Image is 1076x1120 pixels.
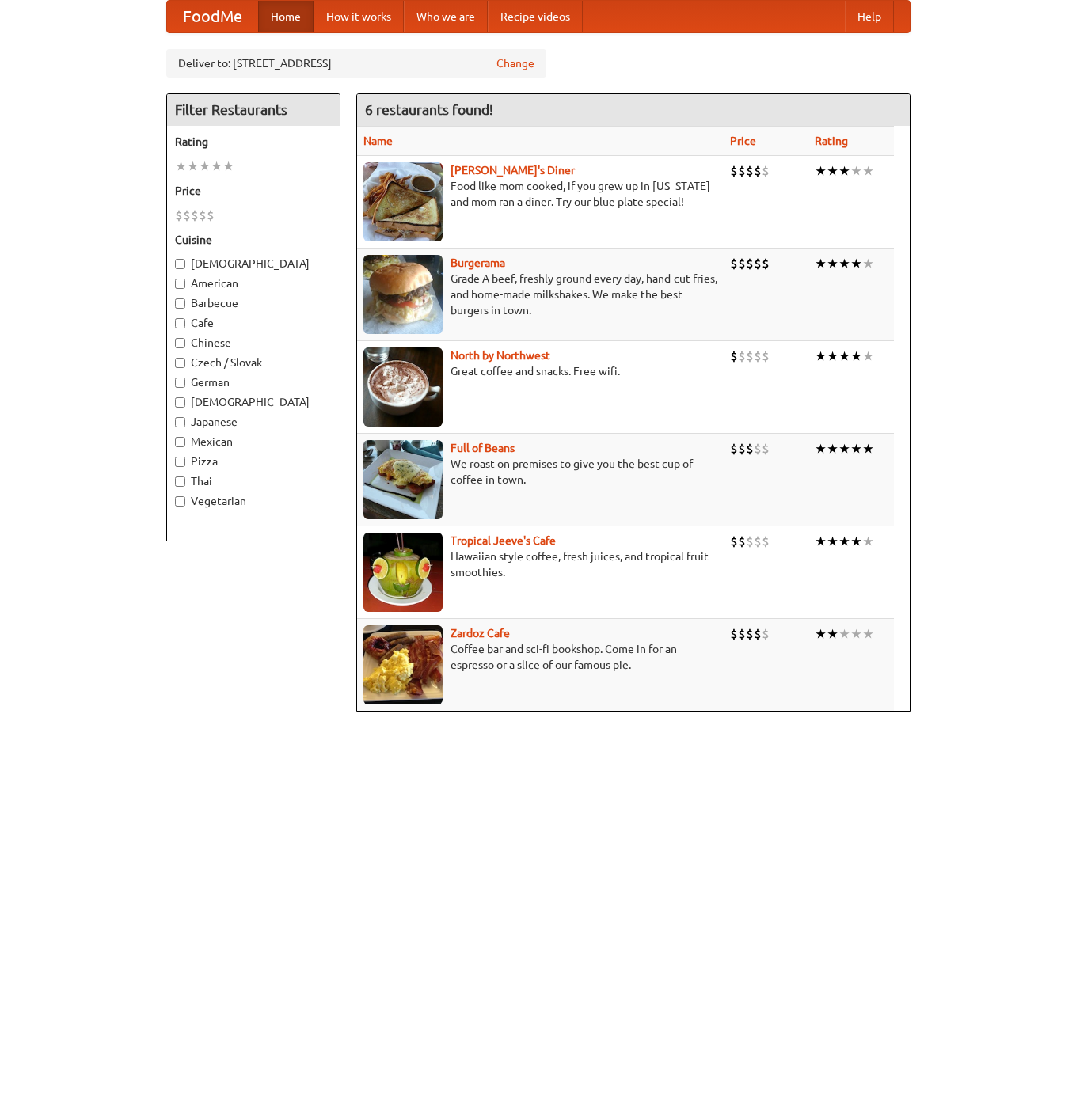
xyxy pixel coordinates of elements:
[175,335,332,351] label: Chinese
[730,255,738,272] li: $
[314,1,404,32] a: How it works
[175,394,332,410] label: [DEMOGRAPHIC_DATA]
[862,440,874,457] li: ★
[363,255,443,334] img: burgerama.jpg
[827,255,838,272] li: ★
[815,625,827,643] li: ★
[167,1,258,32] a: FoodMe
[754,440,762,457] li: $
[754,533,762,550] li: $
[451,534,556,547] a: Tropical Jeeve's Cafe
[199,207,207,224] li: $
[258,1,314,32] a: Home
[850,440,862,457] li: ★
[363,162,443,241] img: sallys.jpg
[183,207,191,224] li: $
[451,256,505,269] a: Burgerama
[404,1,488,32] a: Who we are
[762,533,770,550] li: $
[167,94,340,126] h4: Filter Restaurants
[862,533,874,550] li: ★
[175,397,185,408] input: [DEMOGRAPHIC_DATA]
[207,207,215,224] li: $
[738,162,746,180] li: $
[363,271,717,318] p: Grade A beef, freshly ground every day, hand-cut fries, and home-made milkshakes. We make the bes...
[175,298,185,309] input: Barbecue
[838,255,850,272] li: ★
[815,162,827,180] li: ★
[175,158,187,175] li: ★
[451,627,510,640] a: Zardoz Cafe
[730,135,756,147] a: Price
[222,158,234,175] li: ★
[175,358,185,368] input: Czech / Slovak
[175,414,332,430] label: Japanese
[175,454,332,469] label: Pizza
[365,102,493,117] ng-pluralize: 6 restaurants found!
[363,625,443,704] img: zardoz.jpg
[746,625,754,643] li: $
[451,164,575,177] a: [PERSON_NAME]'s Diner
[746,255,754,272] li: $
[175,279,185,289] input: American
[746,533,754,550] li: $
[845,1,894,32] a: Help
[838,162,850,180] li: ★
[175,434,332,450] label: Mexican
[363,533,443,612] img: jeeves.jpg
[838,440,850,457] li: ★
[496,55,534,71] a: Change
[762,625,770,643] li: $
[746,162,754,180] li: $
[850,162,862,180] li: ★
[730,533,738,550] li: $
[762,255,770,272] li: $
[850,255,862,272] li: ★
[738,440,746,457] li: $
[738,533,746,550] li: $
[363,641,717,673] p: Coffee bar and sci-fi bookshop. Come in for an espresso or a slice of our famous pie.
[175,295,332,311] label: Barbecue
[175,256,332,271] label: [DEMOGRAPHIC_DATA]
[175,496,185,507] input: Vegetarian
[862,255,874,272] li: ★
[862,347,874,365] li: ★
[363,347,443,427] img: north.jpg
[175,318,185,328] input: Cafe
[738,347,746,365] li: $
[738,625,746,643] li: $
[815,135,848,147] a: Rating
[166,49,546,78] div: Deliver to: [STREET_ADDRESS]
[762,440,770,457] li: $
[175,437,185,447] input: Mexican
[175,275,332,291] label: American
[838,347,850,365] li: ★
[451,442,515,454] a: Full of Beans
[199,158,211,175] li: ★
[815,347,827,365] li: ★
[175,315,332,331] label: Cafe
[730,347,738,365] li: $
[211,158,222,175] li: ★
[363,440,443,519] img: beans.jpg
[730,440,738,457] li: $
[850,533,862,550] li: ★
[175,473,332,489] label: Thai
[175,417,185,427] input: Japanese
[815,440,827,457] li: ★
[762,347,770,365] li: $
[838,625,850,643] li: ★
[850,347,862,365] li: ★
[363,549,717,580] p: Hawaiian style coffee, fresh juices, and tropical fruit smoothies.
[754,255,762,272] li: $
[862,625,874,643] li: ★
[363,135,393,147] a: Name
[175,457,185,467] input: Pizza
[862,162,874,180] li: ★
[754,625,762,643] li: $
[827,347,838,365] li: ★
[850,625,862,643] li: ★
[746,440,754,457] li: $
